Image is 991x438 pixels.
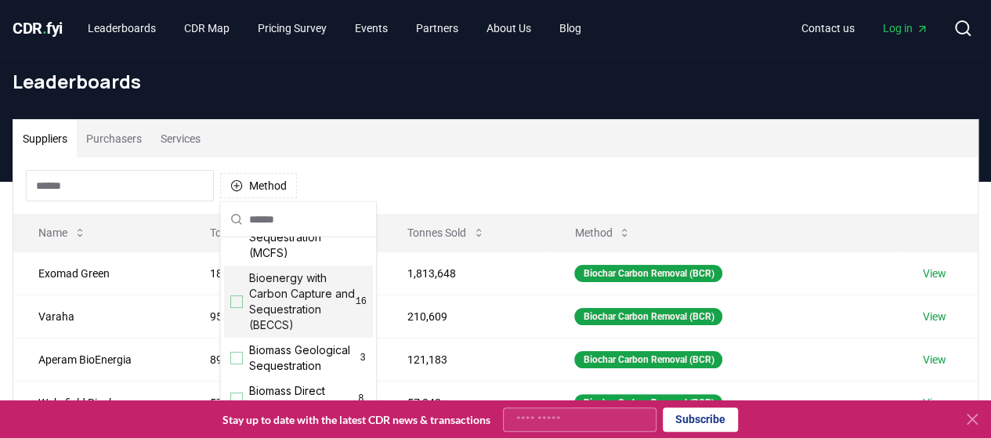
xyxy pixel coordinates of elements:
a: Partners [403,14,471,42]
td: 1,813,648 [382,252,550,295]
h1: Leaderboards [13,69,978,94]
a: Pricing Survey [245,14,339,42]
span: CDR fyi [13,19,63,38]
span: . [42,19,47,38]
a: Leaderboards [75,14,168,42]
button: Tonnes Delivered [197,217,323,248]
a: CDR Map [172,14,242,42]
a: Events [342,14,400,42]
a: Log in [870,14,941,42]
a: View [923,266,946,281]
td: 210,609 [382,295,550,338]
div: Biochar Carbon Removal (BCR) [574,308,722,325]
td: Aperam BioEnergia [13,338,185,381]
div: Biochar Carbon Removal (BCR) [574,351,722,368]
td: Varaha [13,295,185,338]
td: Exomad Green [13,252,185,295]
button: Tonnes Sold [395,217,497,248]
span: 8 [356,393,367,405]
a: Blog [547,14,594,42]
span: 16 [355,295,366,308]
div: Biochar Carbon Removal (BCR) [574,394,722,411]
button: Name [26,217,99,248]
td: 182,445 [185,252,382,295]
a: About Us [474,14,544,42]
nav: Main [789,14,941,42]
button: Services [151,120,210,157]
span: Biomass Direct Storage [249,383,356,414]
div: Biochar Carbon Removal (BCR) [574,265,722,282]
a: View [923,309,946,324]
td: 121,183 [382,338,550,381]
td: 57,840 [185,381,382,424]
span: Marine Carbon Fixation and Sequestration (MCFS) [249,198,361,261]
td: 89,298 [185,338,382,381]
button: Purchasers [77,120,151,157]
a: Contact us [789,14,867,42]
a: View [923,352,946,367]
span: Biomass Geological Sequestration [249,342,359,374]
td: 57,848 [382,381,550,424]
td: 95,276 [185,295,382,338]
button: Method [562,217,643,248]
td: Wakefield Biochar [13,381,185,424]
span: Log in [883,20,928,36]
a: CDR.fyi [13,17,63,39]
a: View [923,395,946,411]
span: 3 [359,352,367,364]
button: Method [220,173,297,198]
button: Suppliers [13,120,77,157]
nav: Main [75,14,594,42]
span: Bioenergy with Carbon Capture and Sequestration (BECCS) [249,270,356,333]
